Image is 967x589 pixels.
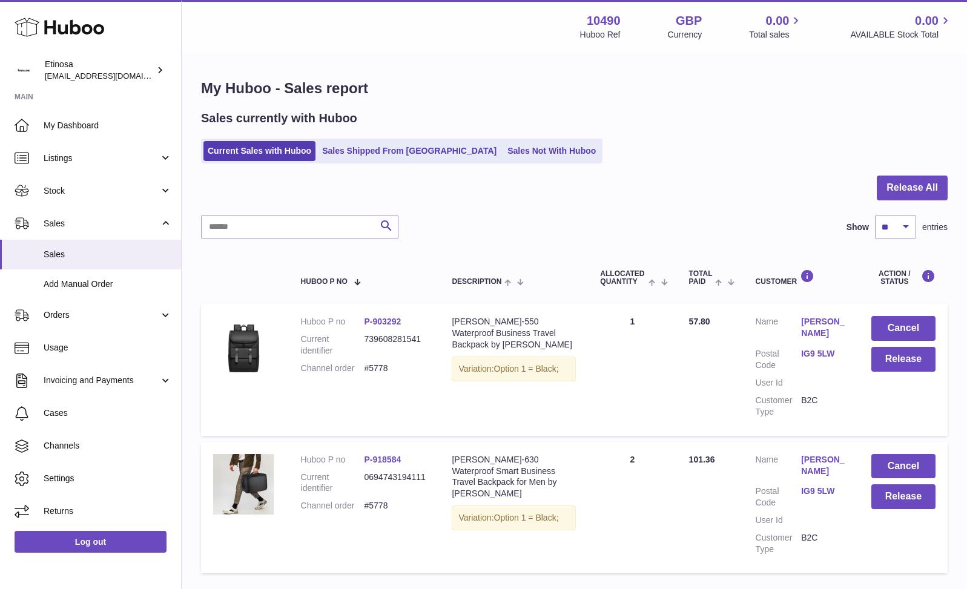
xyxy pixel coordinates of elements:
[847,222,869,233] label: Show
[201,110,357,127] h2: Sales currently with Huboo
[201,79,948,98] h1: My Huboo - Sales report
[756,485,802,508] dt: Postal Code
[301,316,365,327] dt: Huboo P no
[877,176,948,200] button: Release All
[452,316,576,350] div: [PERSON_NAME]-550 Waterproof Business Travel Backpack by [PERSON_NAME]
[44,309,159,321] span: Orders
[756,316,802,342] dt: Name
[801,532,847,555] dd: B2C
[365,455,401,464] a: P-918584
[915,13,939,29] span: 0.00
[44,440,172,452] span: Channels
[44,407,172,419] span: Cases
[580,29,621,41] div: Huboo Ref
[213,454,274,515] img: 610-2022-New-Large-Capacity-Anti-Theft-Laptop-Backpack-Bags-Waterproof-Men-s-Backpack-Business-Tr...
[801,348,847,360] a: IG9 5LW
[44,342,172,354] span: Usage
[44,375,159,386] span: Invoicing and Payments
[301,500,365,512] dt: Channel order
[871,454,936,479] button: Cancel
[301,278,348,286] span: Huboo P no
[365,317,401,326] a: P-903292
[676,13,702,29] strong: GBP
[871,316,936,341] button: Cancel
[452,278,501,286] span: Description
[301,363,365,374] dt: Channel order
[871,269,936,286] div: Action / Status
[365,472,428,495] dd: 0694743194111
[365,363,428,374] dd: #5778
[503,141,600,161] a: Sales Not With Huboo
[756,395,802,418] dt: Customer Type
[850,13,952,41] a: 0.00 AVAILABLE Stock Total
[45,59,154,82] div: Etinosa
[756,348,802,371] dt: Postal Code
[587,13,621,29] strong: 10490
[922,222,948,233] span: entries
[44,153,159,164] span: Listings
[871,484,936,509] button: Release
[756,377,802,389] dt: User Id
[44,249,172,260] span: Sales
[588,442,676,573] td: 2
[689,270,713,286] span: Total paid
[15,61,33,79] img: Wolphuk@gmail.com
[44,185,159,197] span: Stock
[301,472,365,495] dt: Current identifier
[756,515,802,526] dt: User Id
[318,141,501,161] a: Sales Shipped From [GEOGRAPHIC_DATA]
[766,13,790,29] span: 0.00
[600,270,645,286] span: ALLOCATED Quantity
[452,454,576,500] div: [PERSON_NAME]-630 Waterproof Smart Business Travel Backpack for Men by [PERSON_NAME]
[15,531,167,553] a: Log out
[588,304,676,435] td: 1
[301,334,365,357] dt: Current identifier
[749,29,803,41] span: Total sales
[494,364,559,373] span: Option 1 = Black;
[756,532,802,555] dt: Customer Type
[801,454,847,477] a: [PERSON_NAME]
[44,505,172,517] span: Returns
[871,347,936,372] button: Release
[756,269,847,286] div: Customer
[801,485,847,497] a: IG9 5LW
[689,317,710,326] span: 57.80
[749,13,803,41] a: 0.00 Total sales
[452,505,576,530] div: Variation:
[756,454,802,480] dt: Name
[213,316,274,377] img: v-Black__-1639737978.jpg
[44,218,159,229] span: Sales
[850,29,952,41] span: AVAILABLE Stock Total
[689,455,715,464] span: 101.36
[44,278,172,290] span: Add Manual Order
[365,334,428,357] dd: 739608281541
[668,29,702,41] div: Currency
[494,513,559,522] span: Option 1 = Black;
[44,120,172,131] span: My Dashboard
[801,395,847,418] dd: B2C
[301,454,365,466] dt: Huboo P no
[452,357,576,381] div: Variation:
[801,316,847,339] a: [PERSON_NAME]
[45,71,178,81] span: [EMAIL_ADDRESS][DOMAIN_NAME]
[365,500,428,512] dd: #5778
[44,473,172,484] span: Settings
[203,141,315,161] a: Current Sales with Huboo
